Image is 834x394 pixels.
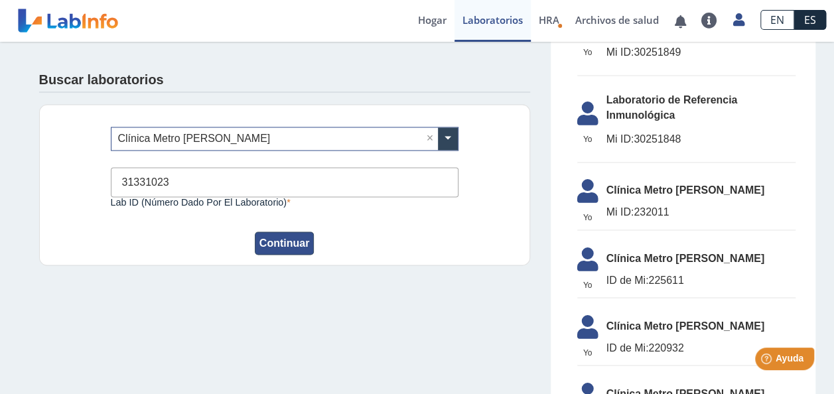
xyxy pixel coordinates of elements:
iframe: Help widget launcher [716,342,819,379]
span: Clínica Metro [PERSON_NAME] [606,250,796,266]
a: ES [794,10,826,30]
span: Clínica Metro [PERSON_NAME] [606,182,796,198]
span: Mi ID: [606,46,634,58]
span: Yo [569,346,606,358]
span: Clínica Metro [PERSON_NAME] [606,318,796,334]
a: EN [760,10,794,30]
span: Yo [569,279,606,291]
span: ID de Mi: [606,342,649,353]
span: ID de Mi: [606,274,649,285]
span: Yo [569,46,606,58]
span: Yo [569,133,606,145]
h4: Buscar laboratorios [39,72,164,88]
span: Laboratorio de Referencia Inmunológica [606,92,796,124]
span: 225611 [606,272,796,288]
span: Clear all [427,131,438,147]
span: Yo [569,211,606,223]
span: Mi ID: [606,206,634,218]
span: Mi ID: [606,133,634,145]
span: 30251848 [606,131,796,147]
span: HRA [539,13,559,27]
label: Lab ID (número dado por el laboratorio) [111,197,458,208]
span: 220932 [606,340,796,356]
span: 30251849 [606,44,796,60]
button: Continuar [255,231,314,255]
span: 232011 [606,204,796,220]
